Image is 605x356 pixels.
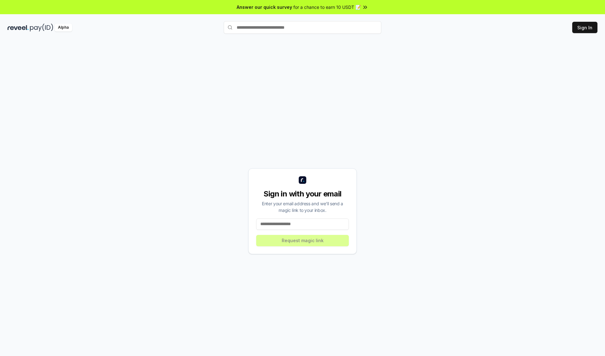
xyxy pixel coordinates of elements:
span: Answer our quick survey [237,4,292,10]
img: pay_id [30,24,53,32]
div: Enter your email address and we’ll send a magic link to your inbox. [256,200,349,213]
img: logo_small [299,176,306,184]
button: Sign In [572,22,597,33]
span: for a chance to earn 10 USDT 📝 [293,4,361,10]
div: Alpha [55,24,72,32]
div: Sign in with your email [256,189,349,199]
img: reveel_dark [8,24,29,32]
